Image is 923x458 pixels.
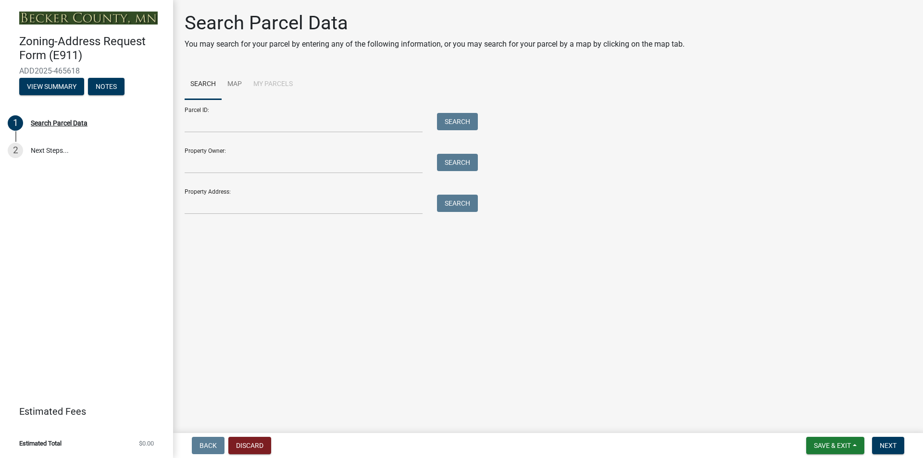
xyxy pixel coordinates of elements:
[88,78,125,95] button: Notes
[185,69,222,100] a: Search
[19,440,62,446] span: Estimated Total
[19,78,84,95] button: View Summary
[19,12,158,25] img: Becker County, Minnesota
[437,195,478,212] button: Search
[228,437,271,454] button: Discard
[31,120,87,126] div: Search Parcel Data
[192,437,225,454] button: Back
[19,83,84,91] wm-modal-confirm: Summary
[19,66,154,75] span: ADD2025-465618
[872,437,904,454] button: Next
[437,113,478,130] button: Search
[185,38,685,50] p: You may search for your parcel by entering any of the following information, or you may search fo...
[806,437,864,454] button: Save & Exit
[185,12,685,35] h1: Search Parcel Data
[8,402,158,421] a: Estimated Fees
[8,115,23,131] div: 1
[88,83,125,91] wm-modal-confirm: Notes
[880,442,897,449] span: Next
[139,440,154,446] span: $0.00
[814,442,851,449] span: Save & Exit
[8,143,23,158] div: 2
[19,35,165,62] h4: Zoning-Address Request Form (E911)
[222,69,248,100] a: Map
[200,442,217,449] span: Back
[437,154,478,171] button: Search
